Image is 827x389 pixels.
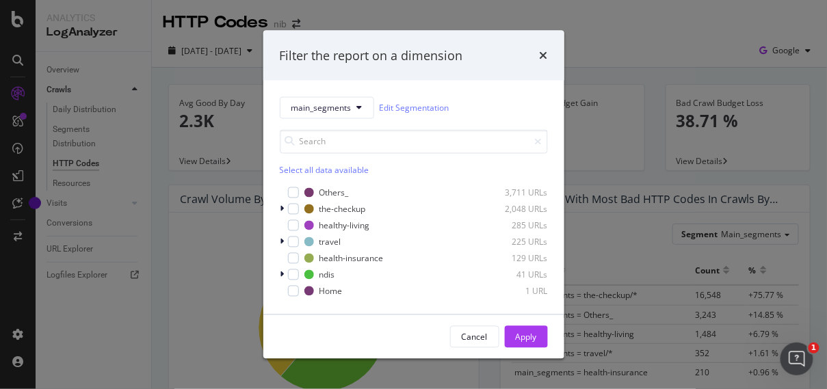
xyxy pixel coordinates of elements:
[540,46,548,64] div: times
[505,326,548,348] button: Apply
[481,252,548,264] div: 129 URLs
[280,46,463,64] div: Filter the report on a dimension
[319,236,341,247] div: travel
[380,100,449,115] a: Edit Segmentation
[280,165,548,176] div: Select all data available
[481,236,548,247] div: 225 URLs
[462,331,488,343] div: Cancel
[780,343,813,375] iframe: Intercom live chat
[481,269,548,280] div: 41 URLs
[481,285,548,297] div: 1 URL
[809,343,819,353] span: 1
[516,331,537,343] div: Apply
[481,187,548,198] div: 3,711 URLs
[319,219,370,231] div: healthy-living
[481,219,548,231] div: 285 URLs
[319,203,366,215] div: the-checkup
[280,130,548,154] input: Search
[280,97,374,119] button: main_segments
[481,203,548,215] div: 2,048 URLs
[291,102,352,113] span: main_segments
[319,252,384,264] div: health-insurance
[263,30,564,359] div: modal
[319,285,343,297] div: Home
[319,269,335,280] div: ndis
[319,187,349,198] div: Others_
[450,326,499,348] button: Cancel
